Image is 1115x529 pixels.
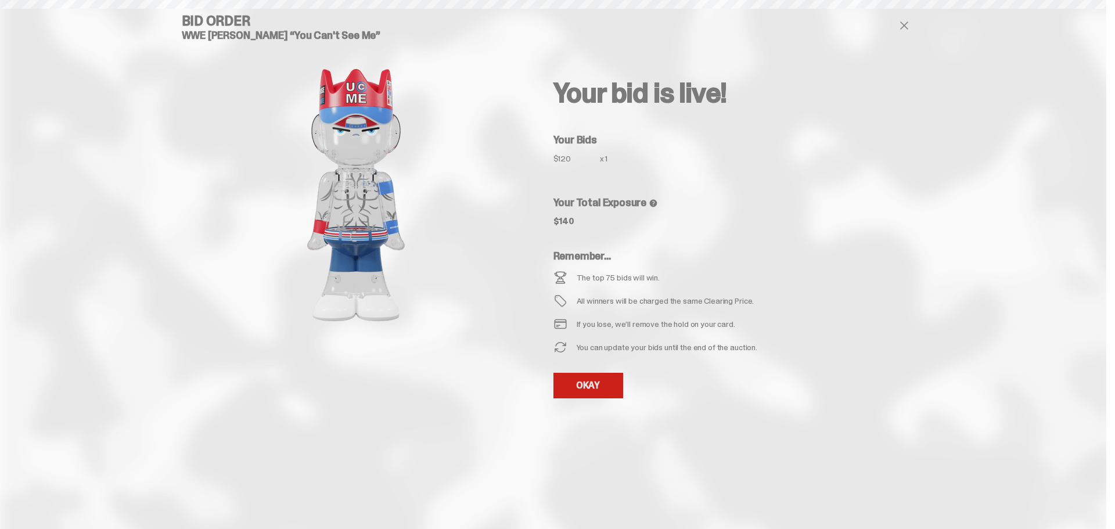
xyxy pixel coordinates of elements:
div: $140 [553,217,574,225]
div: You can update your bids until the end of the auction. [577,343,757,351]
h5: Remember... [553,251,851,261]
h2: Your bid is live! [553,79,925,107]
div: The top 75 bids will win. [577,274,660,282]
div: x 1 [600,154,618,170]
h5: Your Bids [553,135,925,145]
div: $120 [553,154,600,163]
h5: Your Total Exposure [553,197,925,208]
a: OKAY [553,373,623,398]
div: If you lose, we’ll remove the hold on your card. [577,320,735,328]
h4: Bid Order [182,14,530,28]
img: product image [240,50,472,340]
h5: WWE [PERSON_NAME] “You Can't See Me” [182,30,530,41]
div: All winners will be charged the same Clearing Price. [577,297,851,305]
